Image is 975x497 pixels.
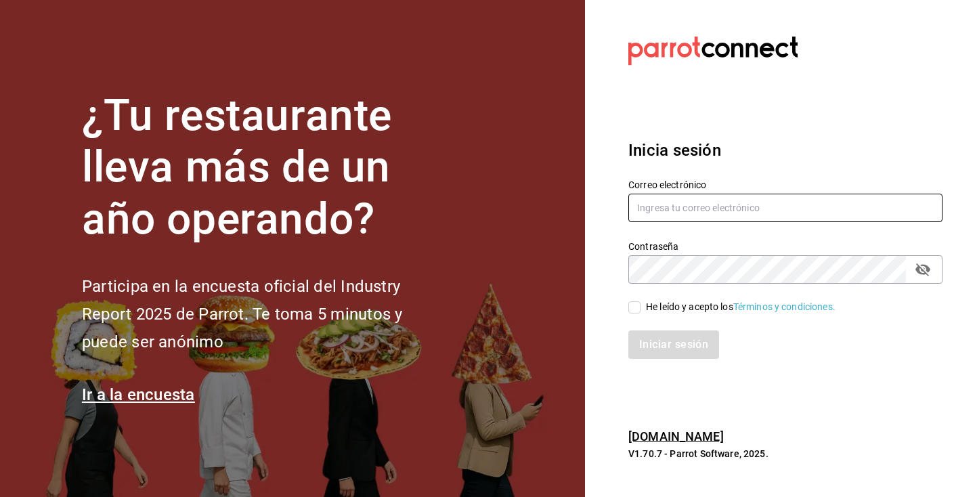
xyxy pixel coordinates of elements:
[646,300,836,314] div: He leído y acepto los
[628,179,942,189] label: Correo electrónico
[628,241,942,251] label: Contraseña
[733,301,836,312] a: Términos y condiciones.
[628,429,724,444] a: [DOMAIN_NAME]
[82,385,195,404] a: Ir a la encuesta
[628,138,942,163] h3: Inicia sesión
[911,258,934,281] button: passwordField
[628,194,942,222] input: Ingresa tu correo electrónico
[82,90,448,246] h1: ¿Tu restaurante lleva más de un año operando?
[82,273,448,355] h2: Participa en la encuesta oficial del Industry Report 2025 de Parrot. Te toma 5 minutos y puede se...
[628,447,942,460] p: V1.70.7 - Parrot Software, 2025.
